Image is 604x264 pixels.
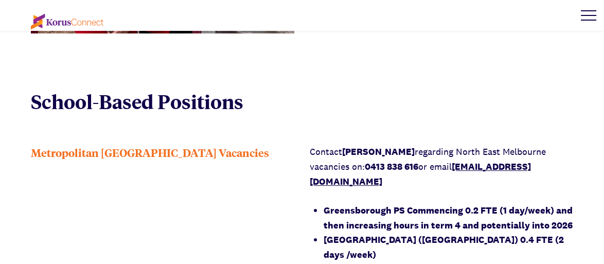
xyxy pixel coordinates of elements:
a: [EMAIL_ADDRESS][DOMAIN_NAME] [310,161,531,187]
strong: Greensborough PS Commencing 0.2 FTE (1 day/week) and then increasing hours in term 4 and potentia... [324,204,573,231]
p: Contact regarding North East Melbourne vacancies on: or email [310,145,573,189]
img: korus-connect%2Fc5177985-88d5-491d-9cd7-4a1febad1357_logo.svg [31,14,103,29]
p: School-Based Positions [31,89,434,114]
strong: [PERSON_NAME] [342,146,415,157]
strong: 0413 838 616 [365,161,418,172]
strong: [GEOGRAPHIC_DATA] ([GEOGRAPHIC_DATA]) 0.4 FTE (2 days /week) [324,234,564,260]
